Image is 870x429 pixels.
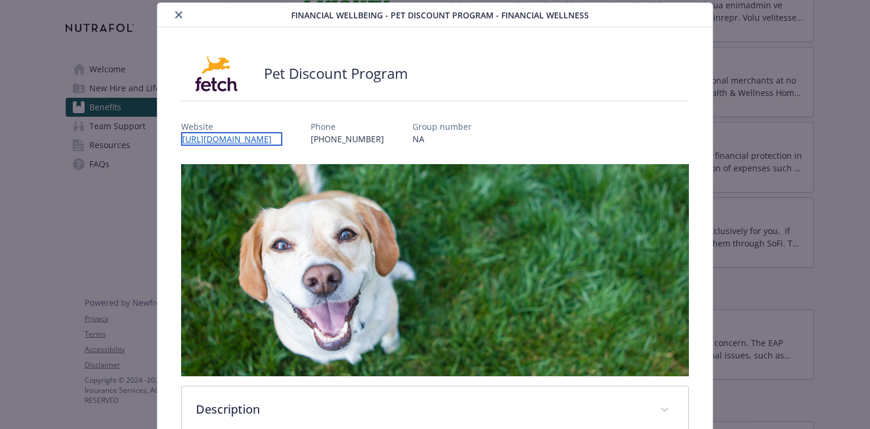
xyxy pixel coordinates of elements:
[291,9,589,21] span: Financial Wellbeing - Pet Discount Program - Financial Wellness
[311,120,384,133] p: Phone
[181,56,252,91] img: Fetch, Inc.
[413,120,472,133] p: Group number
[181,164,689,376] img: banner
[413,133,472,145] p: NA
[196,401,646,418] p: Description
[181,132,282,146] a: [URL][DOMAIN_NAME]
[181,120,282,133] p: Website
[264,63,408,84] h2: Pet Discount Program
[311,133,384,145] p: [PHONE_NUMBER]
[172,8,186,22] button: close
